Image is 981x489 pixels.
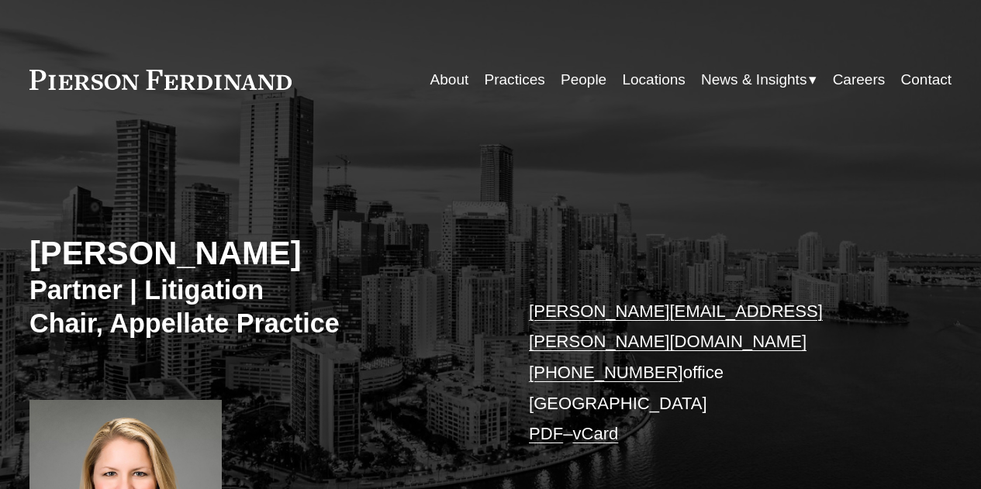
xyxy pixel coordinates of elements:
[901,65,952,95] a: Contact
[622,65,685,95] a: Locations
[529,363,683,382] a: [PHONE_NUMBER]
[529,424,563,443] a: PDF
[529,301,823,352] a: [PERSON_NAME][EMAIL_ADDRESS][PERSON_NAME][DOMAIN_NAME]
[701,67,807,93] span: News & Insights
[430,65,469,95] a: About
[561,65,606,95] a: People
[833,65,886,95] a: Careers
[29,274,491,339] h3: Partner | Litigation Chair, Appellate Practice
[529,296,913,450] p: office [GEOGRAPHIC_DATA] –
[572,424,618,443] a: vCard
[701,65,817,95] a: folder dropdown
[29,234,491,274] h2: [PERSON_NAME]
[485,65,545,95] a: Practices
